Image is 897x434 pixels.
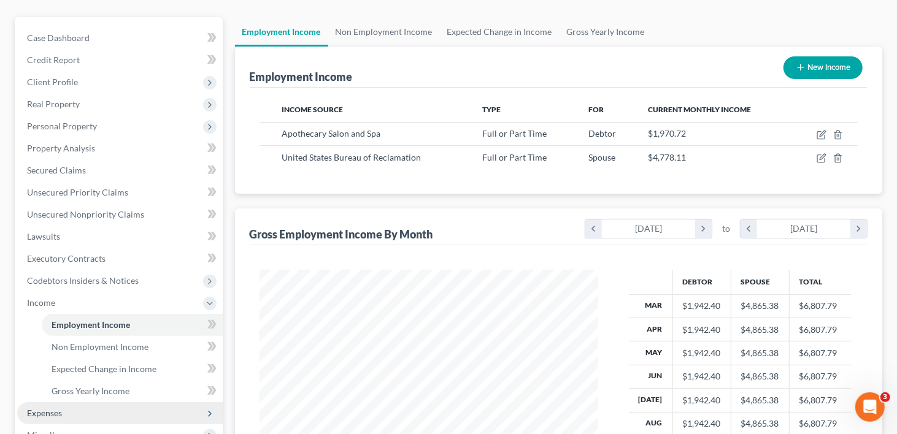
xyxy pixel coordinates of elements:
span: Type [482,105,501,114]
th: May [629,341,673,365]
th: Apr [629,318,673,341]
td: $6,807.79 [789,341,852,365]
a: Property Analysis [17,137,223,159]
span: Client Profile [27,77,78,87]
a: Employment Income [235,17,328,47]
div: [DATE] [757,219,851,238]
span: $1,970.72 [648,128,686,139]
iframe: Intercom live chat [855,392,885,422]
span: Codebtors Insiders & Notices [27,275,139,286]
div: $1,942.40 [683,324,721,336]
span: Unsecured Nonpriority Claims [27,209,144,219]
a: Executory Contracts [17,248,223,270]
div: $1,942.40 [683,370,721,383]
div: $1,942.40 [683,417,721,430]
span: Unsecured Priority Claims [27,187,128,197]
th: Spouse [731,270,789,294]
span: Lawsuits [27,231,60,242]
td: $6,807.79 [789,365,852,388]
div: $1,942.40 [683,347,721,359]
td: $6,807.79 [789,318,852,341]
a: Expected Change in Income [42,358,223,380]
a: Secured Claims [17,159,223,181]
td: $6,807.79 [789,389,852,412]
div: Employment Income [250,69,353,84]
span: Income Source [282,105,343,114]
span: Spouse [588,152,615,162]
a: Case Dashboard [17,27,223,49]
span: Non Employment Income [52,341,148,352]
th: [DATE] [629,389,673,412]
a: Lawsuits [17,226,223,248]
div: Gross Employment Income By Month [250,227,433,242]
div: $4,865.38 [741,370,779,383]
i: chevron_right [850,219,867,238]
span: Credit Report [27,55,80,65]
span: $4,778.11 [648,152,686,162]
div: $4,865.38 [741,347,779,359]
i: chevron_left [585,219,602,238]
div: $4,865.38 [741,394,779,406]
th: Jun [629,365,673,388]
span: Property Analysis [27,143,95,153]
span: Executory Contracts [27,253,106,264]
div: $4,865.38 [741,300,779,312]
span: United States Bureau of Reclamation [282,152,421,162]
span: Apothecary Salon and Spa [282,128,380,139]
th: Debtor [672,270,731,294]
span: Full or Part Time [482,128,547,139]
span: to [722,223,730,235]
a: Non Employment Income [42,336,223,358]
a: Non Employment Income [328,17,440,47]
div: $1,942.40 [683,394,721,406]
th: Total [789,270,852,294]
span: Income [27,297,55,308]
span: For [588,105,604,114]
span: 3 [880,392,890,402]
div: $1,942.40 [683,300,721,312]
div: $4,865.38 [741,324,779,336]
span: Personal Property [27,121,97,131]
span: Current Monthly Income [648,105,751,114]
a: Employment Income [42,314,223,336]
button: New Income [783,56,863,79]
div: $4,865.38 [741,417,779,430]
span: Case Dashboard [27,32,90,43]
span: Debtor [588,128,616,139]
div: [DATE] [602,219,696,238]
a: Unsecured Priority Claims [17,181,223,204]
a: Unsecured Nonpriority Claims [17,204,223,226]
i: chevron_right [695,219,712,238]
a: Expected Change in Income [440,17,560,47]
span: Secured Claims [27,165,86,175]
span: Real Property [27,99,80,109]
span: Expenses [27,408,62,418]
a: Gross Yearly Income [42,380,223,402]
i: chevron_left [741,219,757,238]
td: $6,807.79 [789,294,852,318]
th: Mar [629,294,673,318]
a: Credit Report [17,49,223,71]
span: Expected Change in Income [52,364,156,374]
span: Full or Part Time [482,152,547,162]
span: Employment Income [52,319,130,330]
span: Gross Yearly Income [52,386,129,396]
a: Gross Yearly Income [560,17,652,47]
